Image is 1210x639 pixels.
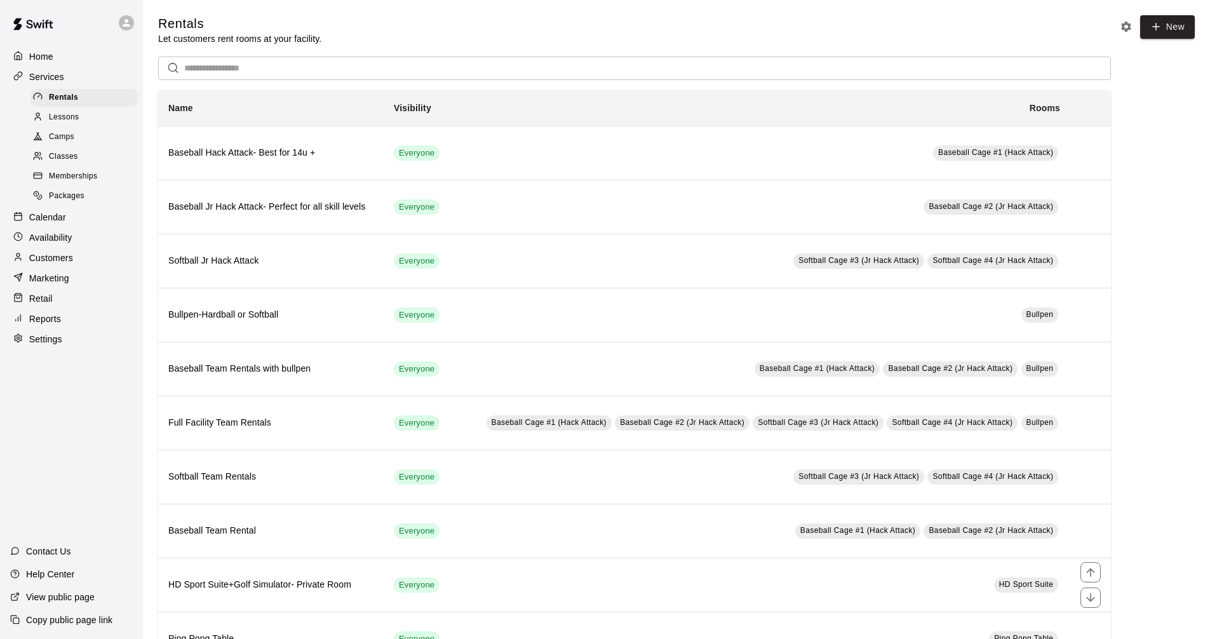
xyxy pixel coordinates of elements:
p: Availability [29,231,72,244]
b: Name [168,103,193,113]
span: Baseball Cage #1 (Hack Attack) [760,364,875,373]
span: Softball Cage #4 (Jr Hack Attack) [932,472,1053,481]
span: Baseball Cage #2 (Jr Hack Attack) [620,418,744,427]
div: This service is visible to all of your customers [394,361,440,377]
div: This service is visible to all of your customers [394,253,440,269]
span: Baseball Cage #1 (Hack Attack) [492,418,607,427]
a: Marketing [10,269,133,288]
span: Softball Cage #3 (Jr Hack Attack) [798,256,919,265]
b: Rooms [1030,103,1060,113]
span: Bullpen [1026,364,1054,373]
h6: Bullpen-Hardball or Softball [168,308,373,322]
span: Softball Cage #4 (Jr Hack Attack) [892,418,1012,427]
p: Home [29,50,53,63]
span: Baseball Cage #2 (Jr Hack Attack) [929,202,1053,211]
b: Visibility [394,103,431,113]
button: move item down [1080,588,1101,608]
span: HD Sport Suite [999,580,1054,589]
div: This service is visible to all of your customers [394,199,440,215]
div: This service is visible to all of your customers [394,415,440,431]
span: Baseball Cage #1 (Hack Attack) [938,148,1053,157]
p: Services [29,71,64,83]
h6: Softball Jr Hack Attack [168,254,373,268]
a: Customers [10,248,133,267]
button: move item up [1080,562,1101,582]
h6: Baseball Team Rentals with bullpen [168,362,373,376]
span: Lessons [49,111,79,124]
a: Camps [30,128,143,147]
span: Everyone [394,309,440,321]
h6: Softball Team Rentals [168,470,373,484]
span: Softball Cage #4 (Jr Hack Attack) [932,256,1053,265]
span: Rentals [49,91,78,104]
div: Lessons [30,109,138,126]
span: Everyone [394,147,440,159]
div: Camps [30,128,138,146]
a: Classes [30,147,143,167]
h6: HD Sport Suite+Golf Simulator- Private Room [168,578,373,592]
p: View public page [26,591,95,603]
p: Marketing [29,272,69,285]
span: Camps [49,131,74,144]
span: Baseball Cage #1 (Hack Attack) [800,526,915,535]
div: Packages [30,187,138,205]
div: This service is visible to all of your customers [394,577,440,593]
span: Everyone [394,579,440,591]
a: New [1140,15,1195,39]
h6: Baseball Hack Attack- Best for 14u + [168,146,373,160]
a: Packages [30,187,143,206]
button: Rental settings [1117,17,1136,36]
p: Reports [29,313,61,325]
p: Settings [29,333,62,346]
a: Home [10,47,133,66]
p: Let customers rent rooms at your facility. [158,32,321,45]
span: Baseball Cage #2 (Jr Hack Attack) [929,526,1053,535]
div: This service is visible to all of your customers [394,523,440,539]
span: Everyone [394,255,440,267]
h6: Baseball Jr Hack Attack- Perfect for all skill levels [168,200,373,214]
span: Softball Cage #3 (Jr Hack Attack) [758,418,878,427]
span: Everyone [394,525,440,537]
a: Calendar [10,208,133,227]
span: Baseball Cage #2 (Jr Hack Attack) [888,364,1012,373]
span: Packages [49,190,84,203]
a: Services [10,67,133,86]
span: Everyone [394,363,440,375]
a: Memberships [30,167,143,187]
a: Settings [10,330,133,349]
p: Help Center [26,568,74,581]
span: Everyone [394,201,440,213]
div: This service is visible to all of your customers [394,307,440,323]
a: Availability [10,228,133,247]
span: Bullpen [1026,418,1054,427]
h5: Rentals [158,15,321,32]
span: Classes [49,151,77,163]
div: Memberships [30,168,138,185]
div: This service is visible to all of your customers [394,145,440,161]
div: Rentals [30,89,138,107]
p: Copy public page link [26,614,112,626]
div: This service is visible to all of your customers [394,469,440,485]
a: Lessons [30,107,143,127]
a: Reports [10,309,133,328]
span: Everyone [394,471,440,483]
p: Contact Us [26,545,71,558]
p: Retail [29,292,53,305]
span: Everyone [394,417,440,429]
h6: Baseball Team Rental [168,524,373,538]
span: Bullpen [1026,310,1054,319]
a: Retail [10,289,133,308]
span: Memberships [49,170,97,183]
p: Calendar [29,211,66,224]
h6: Full Facility Team Rentals [168,416,373,430]
span: Softball Cage #3 (Jr Hack Attack) [798,472,919,481]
